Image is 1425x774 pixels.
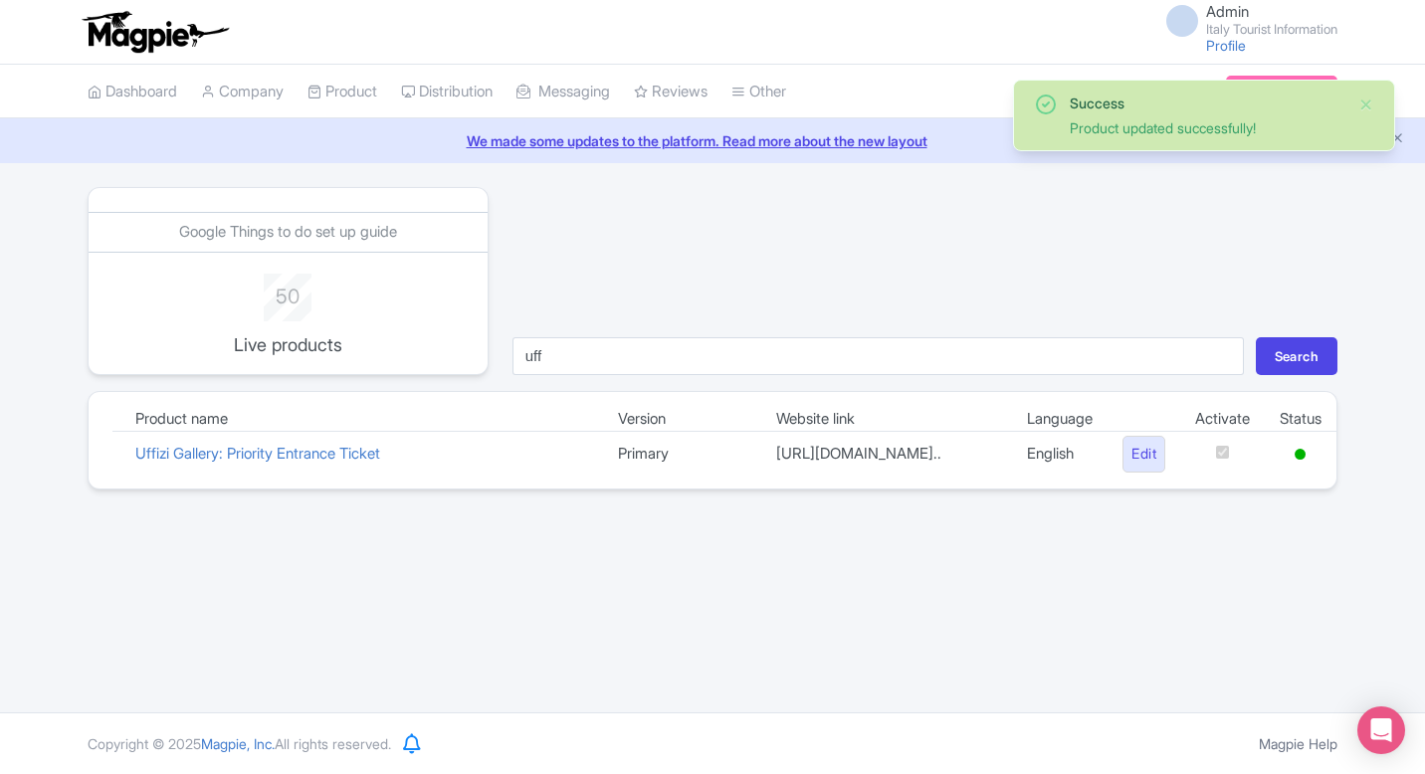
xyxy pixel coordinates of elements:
a: Dashboard [88,65,177,119]
td: [URL][DOMAIN_NAME].. [761,432,1012,477]
td: Product name [120,408,603,432]
td: Language [1012,408,1108,432]
a: We made some updates to the platform. Read more about the new layout [12,130,1413,151]
a: Reviews [634,65,708,119]
div: Open Intercom Messenger [1357,706,1405,754]
span: Admin [1206,2,1249,21]
a: Subscription [1226,76,1337,105]
a: Google Things to do set up guide [179,222,397,241]
a: Company [201,65,284,119]
div: 50 [206,274,369,311]
a: Edit [1122,436,1165,473]
small: Italy Tourist Information [1206,23,1337,36]
button: Close [1358,93,1374,116]
td: Primary [603,432,761,477]
div: Copyright © 2025 All rights reserved. [76,733,403,754]
input: Search... [512,337,1244,375]
a: Distribution [401,65,493,119]
td: Status [1265,408,1336,432]
a: Product [307,65,377,119]
button: Search [1256,337,1337,375]
td: Website link [761,408,1012,432]
a: Admin Italy Tourist Information [1154,4,1337,36]
p: Live products [206,331,369,358]
img: logo-ab69f6fb50320c5b225c76a69d11143b.png [78,10,232,54]
div: Product updated successfully! [1070,117,1342,138]
span: Magpie, Inc. [201,735,275,752]
a: Magpie Help [1259,735,1337,752]
a: Profile [1206,37,1246,54]
a: Messaging [516,65,610,119]
a: Other [731,65,786,119]
td: English [1012,432,1108,477]
div: Success [1070,93,1342,113]
td: Activate [1180,408,1265,432]
button: Close announcement [1390,128,1405,151]
td: Version [603,408,761,432]
a: Uffizi Gallery: Priority Entrance Ticket [135,444,380,463]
